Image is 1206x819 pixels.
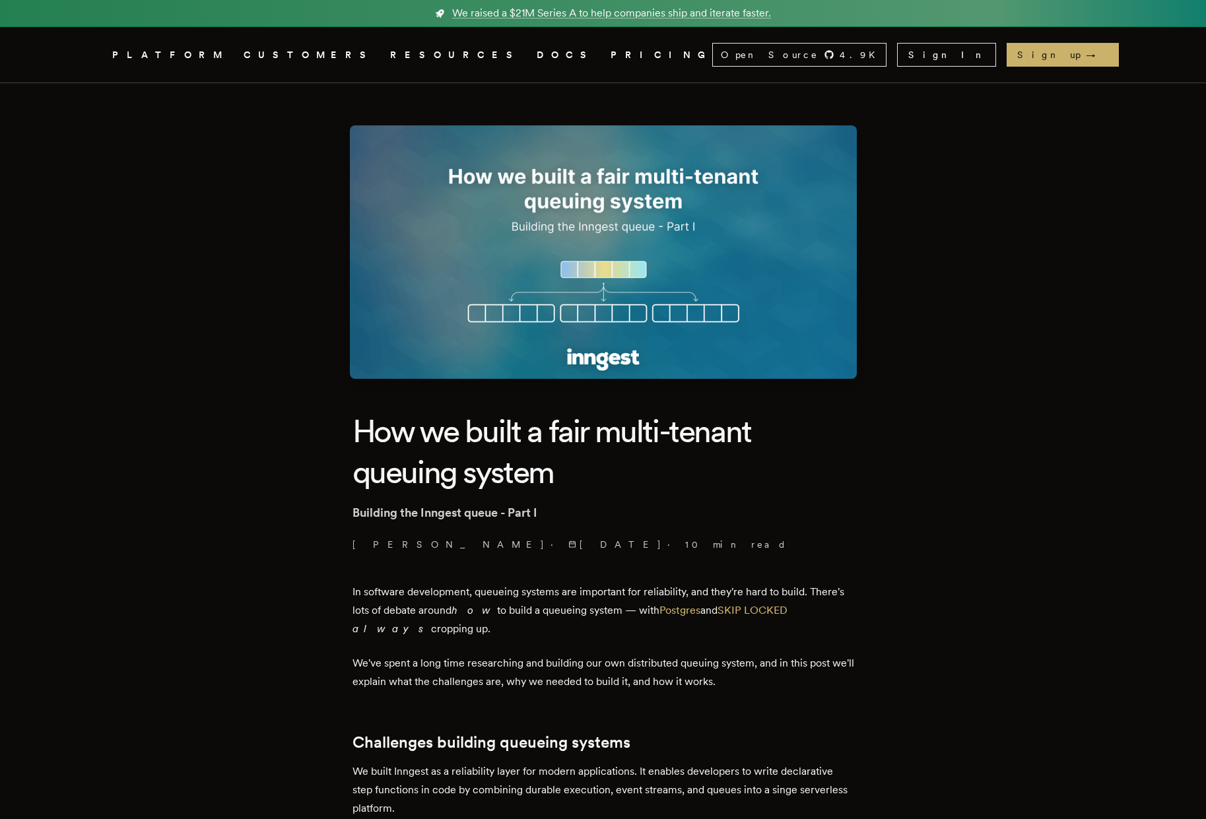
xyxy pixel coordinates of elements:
p: Building the Inngest queue - Part I [352,504,854,522]
a: Sign In [897,43,996,67]
a: PRICING [611,47,712,63]
h1: How we built a fair multi-tenant queuing system [352,410,854,493]
span: Open Source [721,48,819,61]
nav: Global [75,27,1131,82]
a: Sign up [1007,43,1119,67]
a: CUSTOMERS [244,47,374,63]
em: how [452,604,497,616]
a: DOCS [537,47,595,63]
button: PLATFORM [112,47,228,63]
p: · · [352,538,854,551]
p: We've spent a long time researching and building our own distributed queuing system, and in this ... [352,654,854,691]
span: 10 min read [685,538,787,551]
button: RESOURCES [390,47,521,63]
span: → [1086,48,1108,61]
span: [DATE] [568,538,662,551]
a: SKIP LOCKED [718,604,787,616]
em: always [352,622,431,635]
p: We built Inngest as a reliability layer for modern applications. It enables developers to write d... [352,762,854,818]
a: [PERSON_NAME] [352,538,545,551]
span: 4.9 K [840,48,883,61]
img: Featured image for How we built a fair multi-tenant queuing system blog post [350,125,857,379]
a: Postgres [659,604,700,616]
span: We raised a $21M Series A to help companies ship and iterate faster. [452,5,771,21]
p: In software development, queueing systems are important for reliability, and they're hard to buil... [352,583,854,638]
h2: Challenges building queueing systems [352,733,854,752]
